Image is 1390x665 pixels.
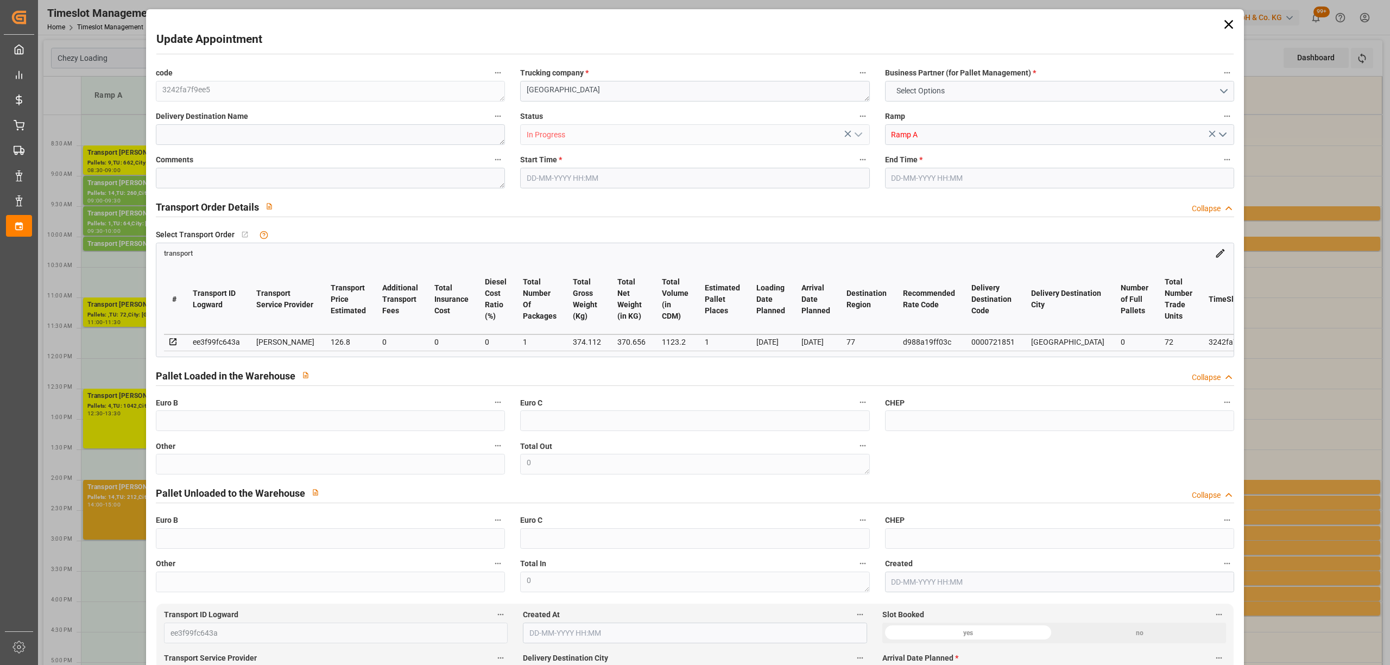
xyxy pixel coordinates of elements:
[885,168,1234,188] input: DD-MM-YYYY HH:MM
[156,154,193,166] span: Comments
[259,196,280,217] button: View description
[903,335,955,349] div: d988a19ff03c
[491,439,505,453] button: Other
[382,335,418,349] div: 0
[609,264,654,334] th: Total Net Weight (in KG)
[520,111,543,122] span: Status
[491,66,505,80] button: code
[895,264,963,334] th: Recommended Rate Code
[1157,264,1201,334] th: Total Number Trade Units
[323,264,374,334] th: Transport Price Estimated
[523,623,867,643] input: DD-MM-YYYY HH:MM
[885,154,923,166] span: End Time
[491,556,505,571] button: Other
[164,249,193,257] span: transport
[885,124,1234,145] input: Type to search/select
[891,85,950,97] span: Select Options
[156,111,248,122] span: Delivery Destination Name
[523,609,560,620] span: Created At
[523,335,557,349] div: 1
[494,607,508,622] button: Transport ID Logward
[156,515,178,526] span: Euro B
[520,154,562,166] span: Start Time
[1192,203,1221,214] div: Collapse
[520,558,546,569] span: Total In
[477,264,515,334] th: Diesel Cost Ratio (%)
[295,365,316,385] button: View description
[846,335,887,349] div: 77
[654,264,697,334] th: Total Volume (in CDM)
[885,397,905,409] span: CHEP
[156,369,295,383] h2: Pallet Loaded in the Warehouse
[756,335,785,349] div: [DATE]
[305,482,326,503] button: View description
[256,335,314,349] div: [PERSON_NAME]
[164,248,193,257] a: transport
[963,264,1023,334] th: Delivery Destination Code
[856,153,870,167] button: Start Time *
[491,109,505,123] button: Delivery Destination Name
[426,264,477,334] th: Total Insurance Cost
[185,264,248,334] th: Transport ID Logward
[856,109,870,123] button: Status
[697,264,748,334] th: Estimated Pallet Places
[1212,651,1226,665] button: Arrival Date Planned *
[565,264,609,334] th: Total Gross Weight (Kg)
[617,335,646,349] div: 370.656
[520,515,542,526] span: Euro C
[156,558,175,569] span: Other
[1209,335,1256,349] div: 3242fa7f9ee5
[1220,153,1234,167] button: End Time *
[856,556,870,571] button: Total In
[885,81,1234,102] button: open menu
[156,31,262,48] h2: Update Appointment
[520,572,869,592] textarea: 0
[1220,395,1234,409] button: CHEP
[520,397,542,409] span: Euro C
[520,441,552,452] span: Total Out
[793,264,838,334] th: Arrival Date Planned
[520,124,869,145] input: Type to search/select
[164,264,185,334] th: #
[520,67,589,79] span: Trucking company
[1212,607,1226,622] button: Slot Booked
[1220,556,1234,571] button: Created
[156,229,235,240] span: Select Transport Order
[801,335,830,349] div: [DATE]
[434,335,469,349] div: 0
[705,335,740,349] div: 1
[1023,264,1113,334] th: Delivery Destination City
[856,395,870,409] button: Euro C
[491,395,505,409] button: Euro B
[520,81,869,102] textarea: [GEOGRAPHIC_DATA]
[515,264,565,334] th: Total Number Of Packages
[520,168,869,188] input: DD-MM-YYYY HH:MM
[838,264,895,334] th: Destination Region
[164,653,257,664] span: Transport Service Provider
[573,335,601,349] div: 374.112
[156,81,505,102] textarea: 3242fa7f9ee5
[885,515,905,526] span: CHEP
[193,335,240,349] div: ee3f99fc643a
[882,623,1054,643] div: yes
[164,609,238,620] span: Transport ID Logward
[331,335,366,349] div: 126.8
[156,67,173,79] span: code
[485,335,507,349] div: 0
[856,439,870,453] button: Total Out
[491,513,505,527] button: Euro B
[1220,109,1234,123] button: Ramp
[491,153,505,167] button: Comments
[885,572,1234,592] input: DD-MM-YYYY HH:MM
[156,486,305,501] h2: Pallet Unloaded to the Warehouse
[1165,335,1192,349] div: 72
[156,397,178,409] span: Euro B
[1201,264,1265,334] th: TimeSlot Id
[856,66,870,80] button: Trucking company *
[494,651,508,665] button: Transport Service Provider
[156,200,259,214] h2: Transport Order Details
[748,264,793,334] th: Loading Date Planned
[1113,264,1157,334] th: Number of Full Pallets
[374,264,426,334] th: Additional Transport Fees
[882,609,924,620] span: Slot Booked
